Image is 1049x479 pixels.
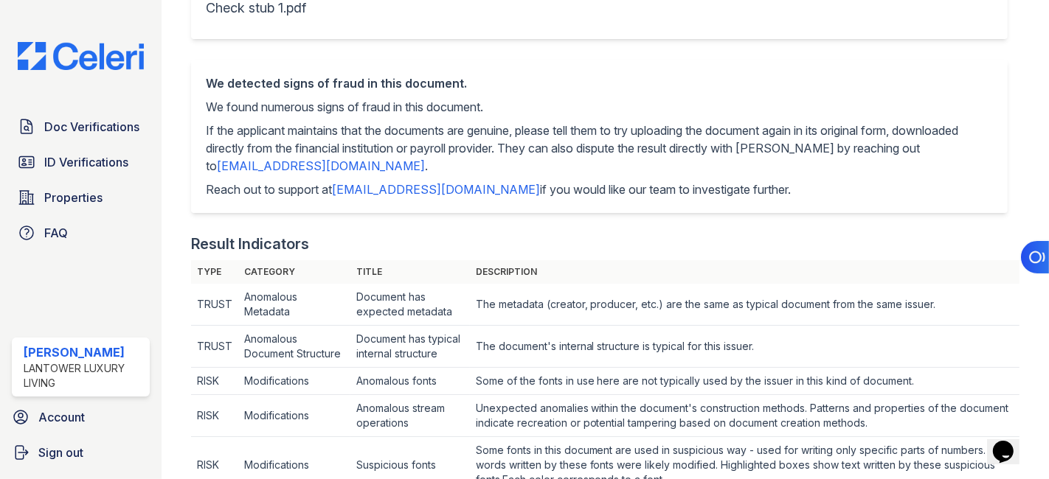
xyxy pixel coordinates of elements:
[470,326,1019,368] td: The document's internal structure is typical for this issuer.
[238,326,350,368] td: Anomalous Document Structure
[206,122,993,175] p: If the applicant maintains that the documents are genuine, please tell them to try uploading the ...
[24,343,144,361] div: [PERSON_NAME]
[470,368,1019,395] td: Some of the fonts in use here are not typically used by the issuer in this kind of document.
[350,395,470,437] td: Anomalous stream operations
[191,234,309,254] div: Result Indicators
[238,284,350,326] td: Anomalous Metadata
[191,395,238,437] td: RISK
[24,361,144,391] div: Lantower Luxury Living
[350,260,470,284] th: Title
[350,284,470,326] td: Document has expected metadata
[38,408,85,426] span: Account
[12,183,150,212] a: Properties
[12,218,150,248] a: FAQ
[987,420,1034,464] iframe: chat widget
[238,395,350,437] td: Modifications
[6,438,156,467] a: Sign out
[350,326,470,368] td: Document has typical internal structure
[206,98,993,116] p: We found numerous signs of fraud in this document.
[332,182,540,197] a: [EMAIL_ADDRESS][DOMAIN_NAME]
[217,158,425,173] a: [EMAIL_ADDRESS][DOMAIN_NAME]
[44,189,103,206] span: Properties
[238,260,350,284] th: Category
[206,181,993,198] p: Reach out to support at if you would like our team to investigate further.
[191,368,238,395] td: RISK
[191,260,238,284] th: Type
[38,444,83,461] span: Sign out
[470,395,1019,437] td: Unexpected anomalies within the document's construction methods. Patterns and properties of the d...
[206,74,993,92] div: We detected signs of fraud in this document.
[191,326,238,368] td: TRUST
[44,224,68,242] span: FAQ
[425,158,428,173] span: .
[350,368,470,395] td: Anomalous fonts
[12,112,150,141] a: Doc Verifications
[470,260,1019,284] th: Description
[191,284,238,326] td: TRUST
[12,147,150,177] a: ID Verifications
[6,402,156,432] a: Account
[44,153,128,171] span: ID Verifications
[44,118,139,136] span: Doc Verifications
[238,368,350,395] td: Modifications
[6,42,156,70] img: CE_Logo_Blue-a8612792a0a2168367f1c8372b55b34899dd931a85d93a1a3d3e32e68fde9ad4.png
[470,284,1019,326] td: The metadata (creator, producer, etc.) are the same as typical document from the same issuer.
